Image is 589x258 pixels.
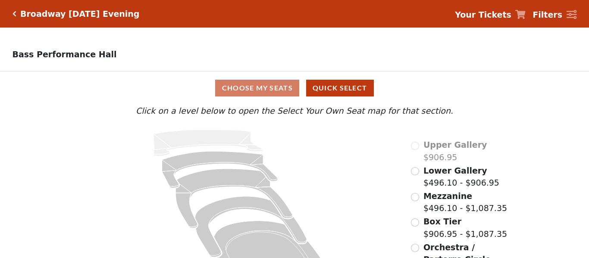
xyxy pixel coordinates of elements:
label: $496.10 - $906.95 [423,165,499,189]
span: Box Tier [423,217,461,226]
span: Mezzanine [423,191,472,201]
strong: Filters [533,10,562,19]
span: Lower Gallery [423,166,487,175]
label: $496.10 - $1,087.35 [423,190,507,214]
a: Your Tickets [455,9,526,21]
label: $906.95 - $1,087.35 [423,215,507,240]
path: Upper Gallery - Seats Available: 0 [154,130,263,156]
h5: Broadway [DATE] Evening [20,9,139,19]
label: $906.95 [423,139,487,163]
strong: Your Tickets [455,10,511,19]
a: Filters [533,9,576,21]
button: Quick Select [306,80,374,96]
p: Click on a level below to open the Select Your Own Seat map for that section. [80,105,509,117]
a: Click here to go back to filters [13,11,16,17]
span: Upper Gallery [423,140,487,149]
